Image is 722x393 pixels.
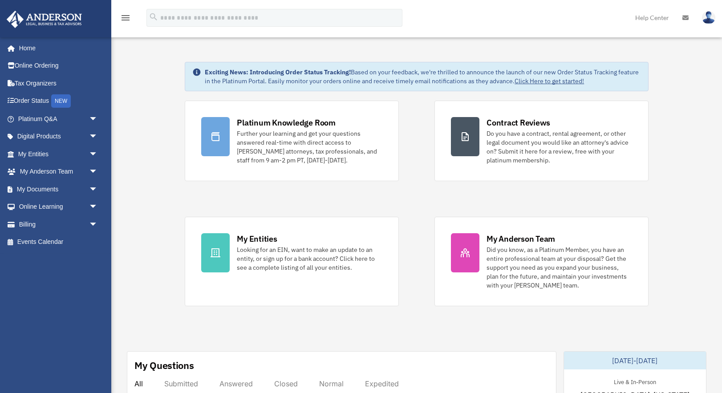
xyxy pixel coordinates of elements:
img: Anderson Advisors Platinum Portal [4,11,85,28]
div: My Questions [134,359,194,372]
span: arrow_drop_down [89,145,107,163]
div: Normal [319,379,344,388]
div: [DATE]-[DATE] [564,352,706,369]
div: Did you know, as a Platinum Member, you have an entire professional team at your disposal? Get th... [487,245,632,290]
div: Expedited [365,379,399,388]
div: Submitted [164,379,198,388]
a: menu [120,16,131,23]
a: Tax Organizers [6,74,111,92]
div: NEW [51,94,71,108]
i: menu [120,12,131,23]
a: My Documentsarrow_drop_down [6,180,111,198]
a: Order StatusNEW [6,92,111,110]
a: Online Learningarrow_drop_down [6,198,111,216]
div: My Anderson Team [487,233,555,244]
a: Contract Reviews Do you have a contract, rental agreement, or other legal document you would like... [434,101,649,181]
span: arrow_drop_down [89,163,107,181]
a: Platinum Q&Aarrow_drop_down [6,110,111,128]
div: Live & In-Person [607,377,663,386]
span: arrow_drop_down [89,110,107,128]
div: Closed [274,379,298,388]
div: Looking for an EIN, want to make an update to an entity, or sign up for a bank account? Click her... [237,245,382,272]
span: arrow_drop_down [89,180,107,199]
a: Digital Productsarrow_drop_down [6,128,111,146]
a: Online Ordering [6,57,111,75]
div: Contract Reviews [487,117,550,128]
a: Events Calendar [6,233,111,251]
div: Platinum Knowledge Room [237,117,336,128]
div: My Entities [237,233,277,244]
a: My Entitiesarrow_drop_down [6,145,111,163]
div: Based on your feedback, we're thrilled to announce the launch of our new Order Status Tracking fe... [205,68,641,85]
div: All [134,379,143,388]
i: search [149,12,158,22]
span: arrow_drop_down [89,128,107,146]
span: arrow_drop_down [89,215,107,234]
a: My Anderson Team Did you know, as a Platinum Member, you have an entire professional team at your... [434,217,649,306]
div: Further your learning and get your questions answered real-time with direct access to [PERSON_NAM... [237,129,382,165]
img: User Pic [702,11,715,24]
a: My Entities Looking for an EIN, want to make an update to an entity, or sign up for a bank accoun... [185,217,399,306]
div: Answered [219,379,253,388]
div: Do you have a contract, rental agreement, or other legal document you would like an attorney's ad... [487,129,632,165]
a: Home [6,39,107,57]
a: Billingarrow_drop_down [6,215,111,233]
a: Click Here to get started! [515,77,584,85]
a: Platinum Knowledge Room Further your learning and get your questions answered real-time with dire... [185,101,399,181]
a: My Anderson Teamarrow_drop_down [6,163,111,181]
span: arrow_drop_down [89,198,107,216]
strong: Exciting News: Introducing Order Status Tracking! [205,68,351,76]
